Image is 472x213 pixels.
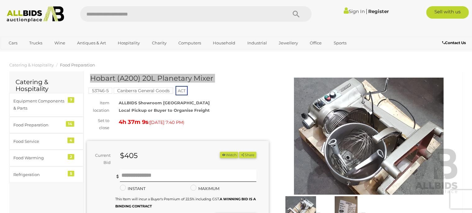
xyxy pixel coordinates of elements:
[119,119,149,125] strong: 4h 37m 9s
[115,197,256,208] b: A WINNING BID IS A BINDING CONTRACT
[344,8,365,14] a: Sign In
[89,88,112,94] mark: 53746-5
[120,185,145,192] label: INSTANT
[13,97,65,112] div: Equipment Components & Parts
[82,99,114,114] div: Item location
[148,38,171,48] a: Charity
[13,121,65,129] div: Food Preparation
[9,62,54,67] a: Catering & Hospitality
[119,108,210,113] strong: Local Pickup or Buyer to Organise Freight
[68,97,74,103] div: 7
[68,171,74,176] div: 5
[176,86,188,95] span: ACT
[50,38,69,48] a: Wine
[119,100,210,105] strong: ALLBIDS Showroom [GEOGRAPHIC_DATA]
[114,38,144,48] a: Hospitality
[190,185,219,192] label: MAXIMUM
[13,171,65,178] div: Refrigeration
[220,152,238,158] button: Watch
[281,6,312,22] button: Search
[426,6,469,19] a: Sell with us
[366,8,367,15] span: |
[25,38,46,48] a: Trucks
[149,120,184,125] span: ( )
[239,152,256,158] button: Share
[330,38,351,48] a: Sports
[73,38,110,48] a: Antiques & Art
[368,8,389,14] a: Register
[89,88,112,93] a: 53746-5
[9,150,84,166] a: Food Warming 2
[66,121,74,127] div: 14
[13,138,65,145] div: Food Service
[278,78,460,195] img: Hobart (A200) 20L Planetary Mixer
[82,117,114,132] div: Set to close
[60,62,95,67] a: Food Preparation
[90,75,267,82] h1: Hobart (A200) 20L Planetary Mixer
[9,117,84,133] a: Food Preparation 14
[3,6,67,22] img: Allbids.com.au
[9,133,84,150] a: Food Service 4
[220,152,238,158] li: Watch this item
[150,120,183,125] span: [DATE] 7:40 PM
[114,88,173,94] mark: Canberra General Goods
[209,38,239,48] a: Household
[115,197,256,208] small: This Item will incur a Buyer's Premium of 22.5% including GST.
[87,152,115,166] div: Current Bid
[114,88,173,93] a: Canberra General Goods
[120,151,138,160] strong: $405
[16,79,77,92] h2: Catering & Hospitality
[9,166,84,183] a: Refrigeration 5
[9,93,84,117] a: Equipment Components & Parts 7
[442,39,467,46] a: Contact Us
[68,154,74,160] div: 2
[13,154,65,161] div: Food Warming
[442,40,466,45] b: Contact Us
[275,38,302,48] a: Jewellery
[174,38,205,48] a: Computers
[5,38,21,48] a: Cars
[243,38,271,48] a: Industrial
[67,138,74,143] div: 4
[306,38,326,48] a: Office
[5,48,57,58] a: [GEOGRAPHIC_DATA]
